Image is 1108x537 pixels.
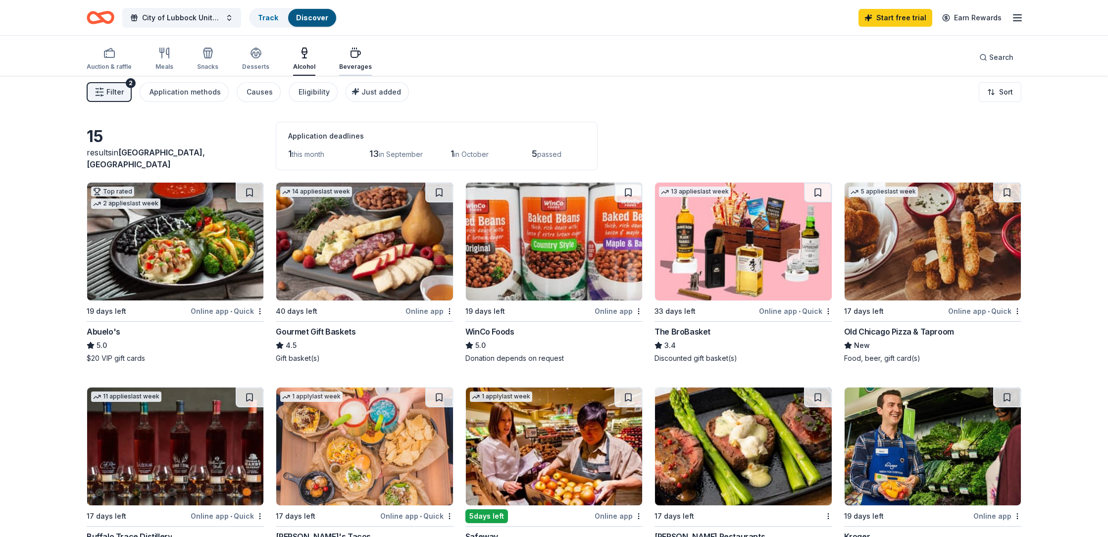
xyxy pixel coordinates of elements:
button: Filter2 [87,82,132,102]
div: Online app Quick [191,305,264,317]
a: Image for Gourmet Gift Baskets14 applieslast week40 days leftOnline appGourmet Gift Baskets4.5Gif... [276,182,453,363]
div: Donation depends on request [465,353,643,363]
span: Just added [361,88,401,96]
span: • [230,512,232,520]
div: 14 applies last week [280,187,352,197]
a: Discover [296,13,328,22]
span: • [799,307,801,315]
div: Online app [405,305,453,317]
div: Online app Quick [759,305,832,317]
span: [GEOGRAPHIC_DATA], [GEOGRAPHIC_DATA] [87,147,205,169]
button: Just added [346,82,409,102]
div: Online app Quick [948,305,1021,317]
div: 2 applies last week [91,198,160,209]
button: City of Lubbock United Way Auction [122,8,241,28]
img: Image for Buffalo Trace Distillery [87,388,263,505]
div: Eligibility [299,86,330,98]
div: 13 applies last week [659,187,731,197]
div: Food, beer, gift card(s) [844,353,1021,363]
div: 2 [126,78,136,88]
span: 3.4 [664,340,676,351]
div: 5 days left [465,509,508,523]
a: Image for Old Chicago Pizza & Taproom5 applieslast week17 days leftOnline app•QuickOld Chicago Pi... [844,182,1021,363]
a: Image for WinCo Foods19 days leftOnline appWinCo Foods5.0Donation depends on request [465,182,643,363]
button: Snacks [197,43,218,76]
span: New [854,340,870,351]
div: Gift basket(s) [276,353,453,363]
span: Filter [106,86,124,98]
div: Top rated [91,187,134,196]
span: this month [292,150,324,158]
a: Earn Rewards [936,9,1007,27]
span: Sort [999,86,1013,98]
img: Image for WinCo Foods [466,183,642,300]
div: 40 days left [276,305,317,317]
div: Online app [595,510,643,522]
div: Alcohol [293,63,315,71]
div: 19 days left [844,510,884,522]
div: 1 apply last week [470,391,532,402]
span: 5 [532,148,537,159]
button: Desserts [242,43,269,76]
div: The BroBasket [655,326,710,338]
div: Snacks [197,63,218,71]
div: Online app Quick [380,510,453,522]
div: Gourmet Gift Baskets [276,326,355,338]
a: Image for The BroBasket13 applieslast week33 days leftOnline app•QuickThe BroBasket3.4Discounted ... [655,182,832,363]
a: Home [87,6,114,29]
span: in September [379,150,423,158]
a: Start free trial [858,9,932,27]
a: Image for Abuelo's Top rated2 applieslast week19 days leftOnline app•QuickAbuelo's5.0$20 VIP gift... [87,182,264,363]
div: 11 applies last week [91,391,161,402]
span: • [230,307,232,315]
img: Image for The BroBasket [655,183,831,300]
div: Causes [247,86,273,98]
div: Abuelo's [87,326,120,338]
button: Eligibility [289,82,338,102]
div: 17 days left [655,510,694,522]
img: Image for Old Chicago Pizza & Taproom [845,183,1021,300]
button: Alcohol [293,43,315,76]
button: Application methods [140,82,229,102]
div: Online app [595,305,643,317]
div: Desserts [242,63,269,71]
div: 5 applies last week [849,187,918,197]
div: Application deadlines [288,130,585,142]
button: Search [971,48,1021,67]
img: Image for Abuelo's [87,183,263,300]
div: 17 days left [87,510,126,522]
div: 1 apply last week [280,391,343,402]
button: TrackDiscover [249,8,337,28]
div: 17 days left [844,305,884,317]
div: Online app [973,510,1021,522]
span: • [988,307,990,315]
div: Discounted gift basket(s) [655,353,832,363]
div: Meals [155,63,173,71]
span: 1 [288,148,292,159]
span: 1 [451,148,454,159]
img: Image for Torchy's Tacos [276,388,453,505]
div: 19 days left [465,305,505,317]
div: 19 days left [87,305,126,317]
button: Sort [979,82,1021,102]
div: Application methods [150,86,221,98]
button: Meals [155,43,173,76]
div: 15 [87,127,264,146]
div: Online app Quick [191,510,264,522]
span: passed [537,150,561,158]
div: Auction & raffle [87,63,132,71]
span: • [420,512,422,520]
div: Old Chicago Pizza & Taproom [844,326,954,338]
img: Image for Kroger [845,388,1021,505]
span: in October [454,150,489,158]
span: 5.0 [97,340,107,351]
a: Track [258,13,278,22]
button: Auction & raffle [87,43,132,76]
button: Causes [237,82,281,102]
span: 5.0 [475,340,486,351]
div: WinCo Foods [465,326,514,338]
img: Image for Perry's Restaurants [655,388,831,505]
img: Image for Safeway [466,388,642,505]
div: 17 days left [276,510,315,522]
span: in [87,147,205,169]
